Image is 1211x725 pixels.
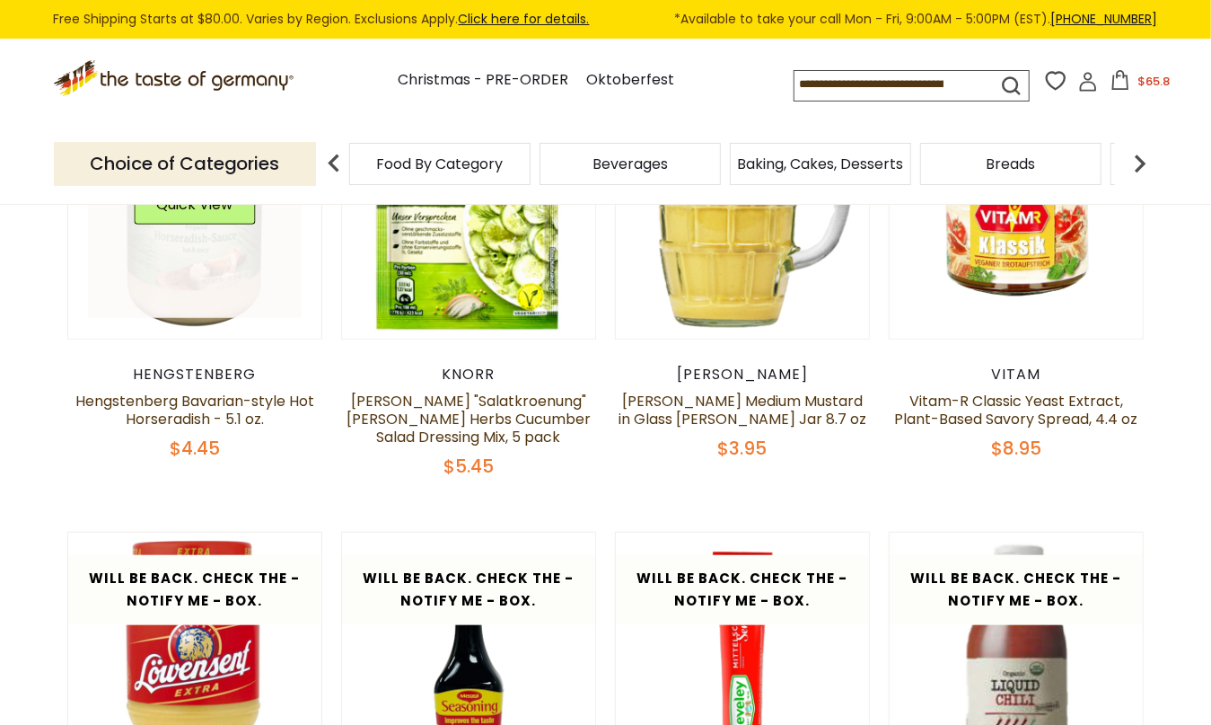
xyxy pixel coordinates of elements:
[54,142,316,186] p: Choice of Categories
[586,68,674,93] a: Oktoberfest
[459,10,590,28] a: Click here for details.
[377,157,504,171] a: Food By Category
[991,436,1041,461] span: $8.95
[347,391,591,447] a: [PERSON_NAME] "Salatkroenung" [PERSON_NAME] Herbs Cucumber Salad Dressing Mix, 5 pack
[615,366,871,384] div: [PERSON_NAME]
[890,84,1144,339] img: Vitam-R Classic Yeast Extract, Plant-Based Savory Spread, 4.4 oz
[718,436,768,461] span: $3.95
[1051,10,1158,28] a: [PHONE_NUMBER]
[895,391,1138,429] a: Vitam-R Classic Yeast Extract, Plant-Based Savory Spread, 4.4 oz
[1101,70,1178,97] button: $65.8
[889,366,1145,384] div: Vitam
[619,391,866,429] a: [PERSON_NAME] Medium Mustard in Glass [PERSON_NAME] Jar 8.7 oz
[443,454,494,479] span: $5.45
[616,84,870,339] img: Kuehne Medium Mustard in Glass Stein Jar 8.7 oz
[398,68,568,93] a: Christmas - PRE-ORDER
[342,84,596,339] img: Knorr "Salatkroenung" Dill Herbs Cucumber Salad Dressing Mix, 5 pack
[316,146,352,181] img: previous arrow
[738,157,904,171] a: Baking, Cakes, Desserts
[592,157,668,171] a: Beverages
[341,366,597,384] div: Knorr
[1122,146,1158,181] img: next arrow
[75,391,314,429] a: Hengstenberg Bavarian-style Hot Horseradish - 5.1 oz.
[675,9,1158,30] span: *Available to take your call Mon - Fri, 9:00AM - 5:00PM (EST).
[170,436,220,461] span: $4.45
[68,84,322,339] img: Hengstenberg Bavarian-style Hot Horseradish - 5.1 oz.
[1137,73,1170,90] span: $65.8
[67,366,323,384] div: Hengstenberg
[987,157,1036,171] a: Breads
[54,9,1158,30] div: Free Shipping Starts at $80.00. Varies by Region. Exclusions Apply.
